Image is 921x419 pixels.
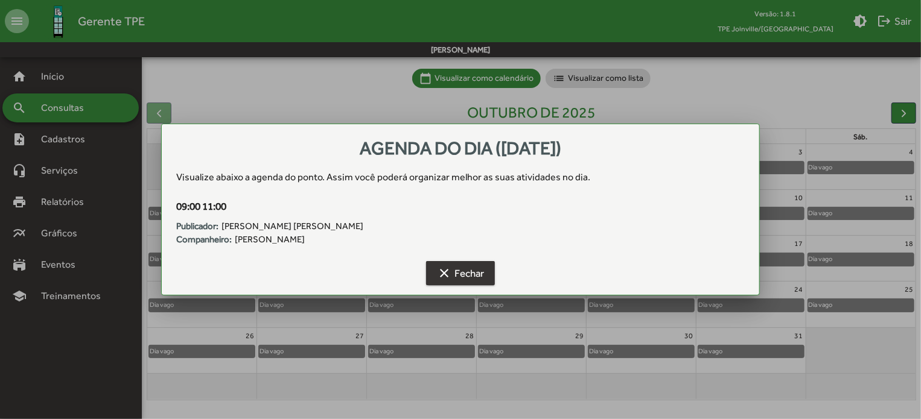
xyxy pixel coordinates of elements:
span: [PERSON_NAME] [235,233,305,247]
div: 09:00 11:00 [176,199,730,215]
mat-icon: clear [437,266,451,280]
span: Agenda do dia ([DATE]) [360,137,561,159]
strong: Companheiro: [176,233,232,247]
span: Fechar [437,262,484,284]
button: Fechar [426,261,495,285]
strong: Publicador: [176,219,218,233]
div: Visualize abaixo a agenda do ponto . Assim você poderá organizar melhor as suas atividades no dia. [176,170,745,184]
span: [PERSON_NAME] [PERSON_NAME] [221,219,363,233]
